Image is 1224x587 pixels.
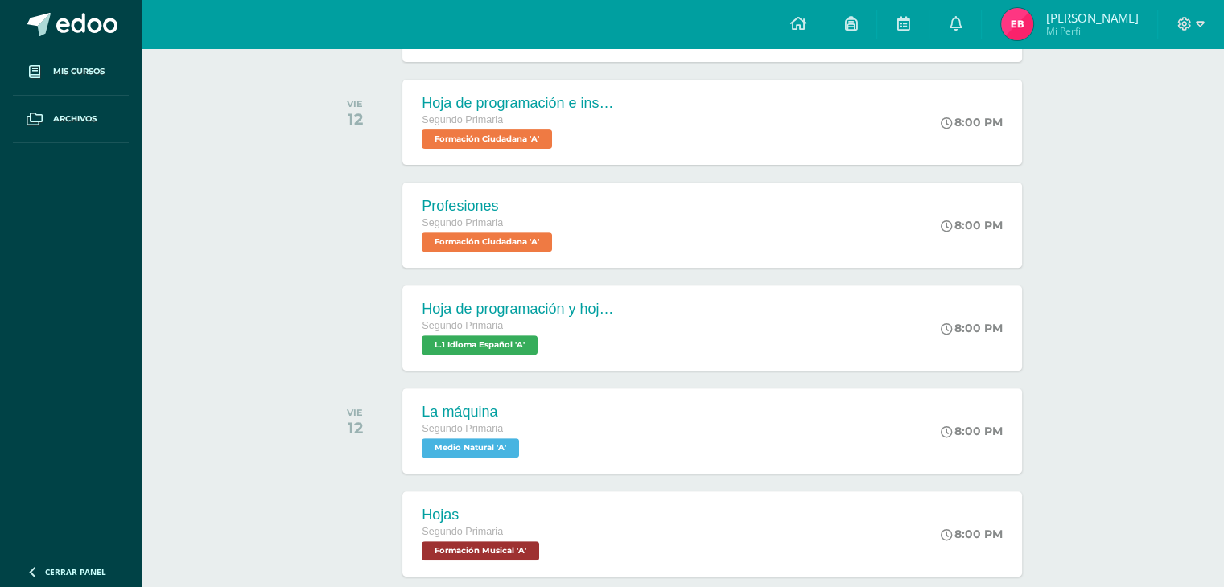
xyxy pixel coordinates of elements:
span: Formación Ciudadana 'A' [422,232,552,252]
span: Cerrar panel [45,566,106,577]
a: Archivos [13,96,129,143]
div: 8:00 PM [941,527,1003,541]
div: VIE [347,407,363,418]
span: L.1 Idioma Español 'A' [422,335,538,355]
span: Segundo Primaria [422,526,503,537]
div: 12 [347,109,363,129]
span: Segundo Primaria [422,423,503,434]
div: 8:00 PM [941,321,1003,335]
span: Medio Natural 'A' [422,438,519,458]
div: 8:00 PM [941,115,1003,129]
span: Formación Musical 'A' [422,541,539,560]
span: Formación Ciudadana 'A' [422,129,552,149]
div: Profesiones [422,198,556,215]
span: Segundo Primaria [422,217,503,228]
div: Hoja de programación e instructivos [422,95,615,112]
a: Mis cursos [13,48,129,96]
div: 8:00 PM [941,218,1003,232]
div: VIE [347,98,363,109]
span: Segundo Primaria [422,114,503,125]
img: 94bf75ea2e09b9ef851cf4077758348d.png [1001,8,1033,40]
span: Segundo Primaria [422,320,503,331]
div: Hoja de programación y hojas de trabajo. [422,301,615,318]
div: La máquina [422,404,523,421]
span: [PERSON_NAME] [1045,10,1138,26]
span: Mis cursos [53,65,105,78]
div: 12 [347,418,363,437]
div: Hojas [422,507,543,523]
span: Archivos [53,113,97,125]
span: Mi Perfil [1045,24,1138,38]
div: 8:00 PM [941,424,1003,438]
